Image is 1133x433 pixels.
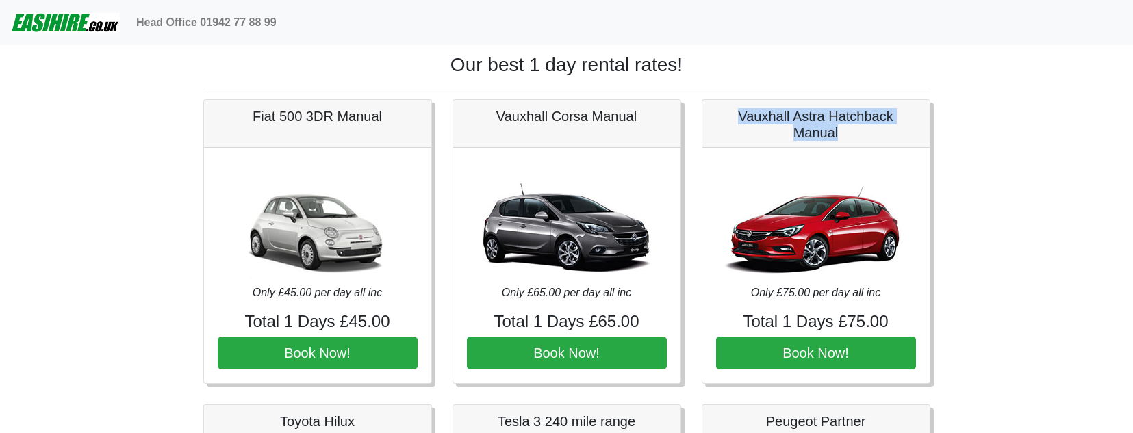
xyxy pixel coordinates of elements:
[467,312,667,332] h4: Total 1 Days £65.00
[751,287,880,298] i: Only £75.00 per day all inc
[218,108,418,124] h5: Fiat 500 3DR Manual
[218,413,418,430] h5: Toyota Hilux
[467,108,667,124] h5: Vauxhall Corsa Manual
[471,161,663,285] img: Vauxhall Corsa Manual
[720,161,912,285] img: Vauxhall Astra Hatchback Manual
[253,287,382,298] i: Only £45.00 per day all inc
[716,337,916,369] button: Book Now!
[467,413,667,430] h5: Tesla 3 240 mile range
[131,9,282,36] a: Head Office 01942 77 88 99
[716,108,916,141] h5: Vauxhall Astra Hatchback Manual
[502,287,631,298] i: Only £65.00 per day all inc
[716,413,916,430] h5: Peugeot Partner
[218,337,418,369] button: Book Now!
[218,312,418,332] h4: Total 1 Days £45.00
[716,312,916,332] h4: Total 1 Days £75.00
[222,161,413,285] img: Fiat 500 3DR Manual
[203,53,930,77] h1: Our best 1 day rental rates!
[136,16,277,28] b: Head Office 01942 77 88 99
[11,9,120,36] img: easihire_logo_small.png
[467,337,667,369] button: Book Now!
